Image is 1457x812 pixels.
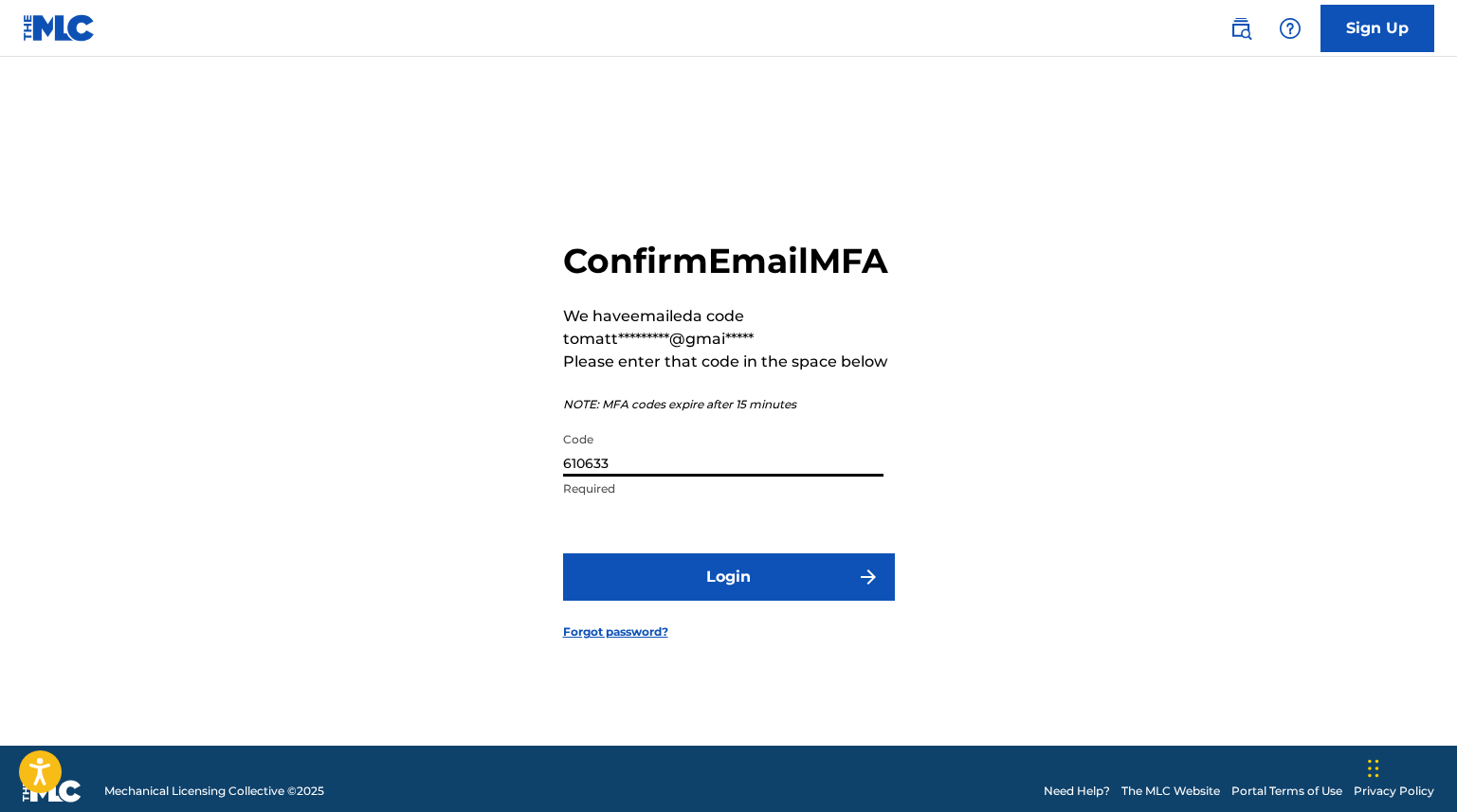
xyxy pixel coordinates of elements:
[23,14,96,42] img: MLC Logo
[563,553,895,601] button: Login
[104,783,324,800] span: Mechanical Licensing Collective © 2025
[563,240,895,282] h2: Confirm Email MFA
[563,623,668,641] a: Forgot password?
[1121,783,1220,800] a: The MLC Website
[1354,783,1434,800] a: Privacy Policy
[563,396,895,413] p: NOTE: MFA codes expire after 15 minutes
[1279,17,1302,40] img: help
[1229,17,1252,40] img: search
[563,351,895,373] p: Please enter that code in the space below
[1222,9,1260,47] a: Public Search
[1362,721,1457,812] iframe: Chat Widget
[1320,5,1434,52] a: Sign Up
[1271,9,1309,47] div: Help
[563,480,883,497] p: Required
[23,780,82,803] img: logo
[1044,783,1110,800] a: Need Help?
[857,566,880,588] img: f7272a7cc735f4ea7f67.svg
[1231,783,1342,800] a: Portal Terms of Use
[1368,740,1379,797] div: Drag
